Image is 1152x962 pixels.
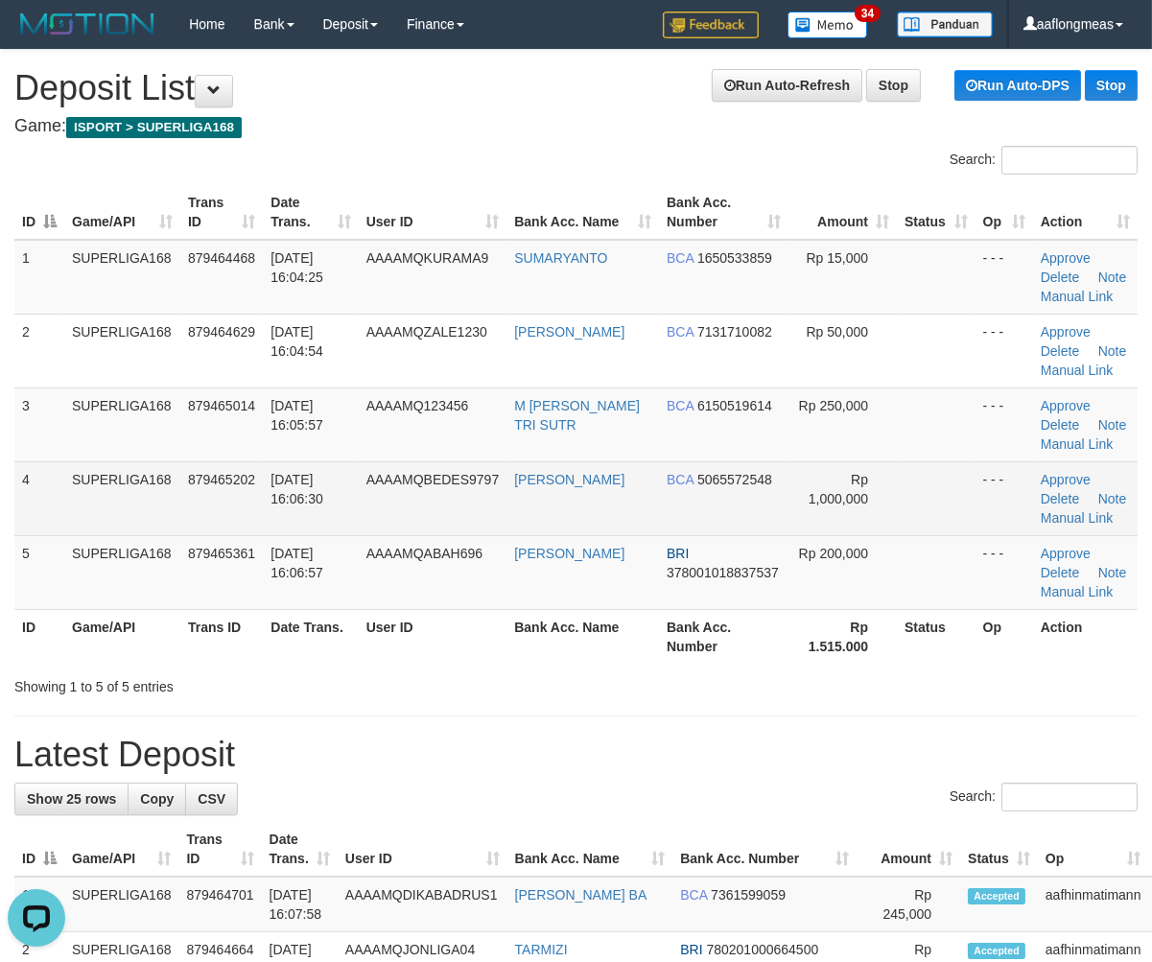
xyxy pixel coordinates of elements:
td: Rp 245,000 [857,877,960,932]
th: Bank Acc. Number: activate to sort column ascending [672,822,857,877]
span: CSV [198,791,225,807]
span: Rp 50,000 [806,324,868,340]
span: BCA [667,250,694,266]
a: Manual Link [1041,436,1114,452]
th: Bank Acc. Name [506,609,659,664]
td: 2 [14,314,64,387]
h1: Latest Deposit [14,736,1138,774]
a: [PERSON_NAME] [514,324,624,340]
th: Date Trans.: activate to sort column ascending [262,822,338,877]
a: Run Auto-Refresh [712,69,862,102]
a: Note [1098,270,1127,285]
span: Copy 6150519614 to clipboard [697,398,772,413]
span: Rp 15,000 [806,250,868,266]
button: Open LiveChat chat widget [8,8,65,65]
th: Amount: activate to sort column ascending [857,822,960,877]
a: Copy [128,783,186,815]
a: CSV [185,783,238,815]
span: Accepted [968,888,1025,904]
span: Copy [140,791,174,807]
td: SUPERLIGA168 [64,387,180,461]
span: Rp 250,000 [799,398,868,413]
td: SUPERLIGA168 [64,240,180,315]
td: 1 [14,240,64,315]
span: Rp 1,000,000 [809,472,868,506]
td: 879464701 [179,877,262,932]
th: Trans ID [180,609,263,664]
a: SUMARYANTO [514,250,607,266]
a: [PERSON_NAME] [514,546,624,561]
span: [DATE] 16:06:57 [270,546,323,580]
td: 1 [14,877,64,932]
span: BRI [667,546,689,561]
a: Run Auto-DPS [954,70,1081,101]
a: Note [1098,491,1127,506]
th: Game/API: activate to sort column ascending [64,822,179,877]
span: 879464468 [188,250,255,266]
input: Search: [1001,783,1138,811]
img: MOTION_logo.png [14,10,160,38]
span: BCA [667,398,694,413]
a: Delete [1041,343,1079,359]
th: Op [976,609,1033,664]
th: ID: activate to sort column descending [14,185,64,240]
th: Action [1033,609,1138,664]
th: Op: activate to sort column ascending [976,185,1033,240]
span: 879465361 [188,546,255,561]
span: AAAAMQKURAMA9 [366,250,489,266]
th: Bank Acc. Number [659,609,788,664]
a: Note [1098,417,1127,433]
th: ID: activate to sort column descending [14,822,64,877]
td: 4 [14,461,64,535]
th: Game/API [64,609,180,664]
img: Button%20Memo.svg [788,12,868,38]
span: BCA [667,324,694,340]
a: Approve [1041,324,1091,340]
img: Feedback.jpg [663,12,759,38]
span: BRI [680,942,702,957]
th: Status [897,609,976,664]
th: Bank Acc. Name: activate to sort column ascending [507,822,673,877]
span: AAAAMQABAH696 [366,546,482,561]
span: AAAAMQBEDES9797 [366,472,500,487]
span: [DATE] 16:05:57 [270,398,323,433]
span: [DATE] 16:04:25 [270,250,323,285]
a: Delete [1041,565,1079,580]
th: Op: activate to sort column ascending [1038,822,1149,877]
a: Stop [866,69,921,102]
th: Amount: activate to sort column ascending [789,185,898,240]
span: Show 25 rows [27,791,116,807]
span: 34 [855,5,881,22]
span: [DATE] 16:06:30 [270,472,323,506]
td: - - - [976,240,1033,315]
a: TARMIZI [515,942,568,957]
td: - - - [976,535,1033,609]
img: panduan.png [897,12,993,37]
td: SUPERLIGA168 [64,461,180,535]
a: Note [1098,343,1127,359]
td: SUPERLIGA168 [64,877,179,932]
td: SUPERLIGA168 [64,535,180,609]
td: [DATE] 16:07:58 [262,877,338,932]
th: Date Trans. [263,609,358,664]
span: [DATE] 16:04:54 [270,324,323,359]
td: - - - [976,461,1033,535]
a: Approve [1041,472,1091,487]
input: Search: [1001,146,1138,175]
h4: Game: [14,117,1138,136]
span: 879465202 [188,472,255,487]
th: Status: activate to sort column ascending [960,822,1038,877]
span: BCA [667,472,694,487]
span: Copy 378001018837537 to clipboard [667,565,779,580]
td: 5 [14,535,64,609]
span: Rp 200,000 [799,546,868,561]
th: Rp 1.515.000 [789,609,898,664]
span: 879465014 [188,398,255,413]
th: Action: activate to sort column ascending [1033,185,1138,240]
span: Copy 7361599059 to clipboard [711,887,786,903]
a: Manual Link [1041,584,1114,599]
a: Delete [1041,270,1079,285]
a: Manual Link [1041,363,1114,378]
span: Copy 1650533859 to clipboard [697,250,772,266]
a: [PERSON_NAME] [514,472,624,487]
